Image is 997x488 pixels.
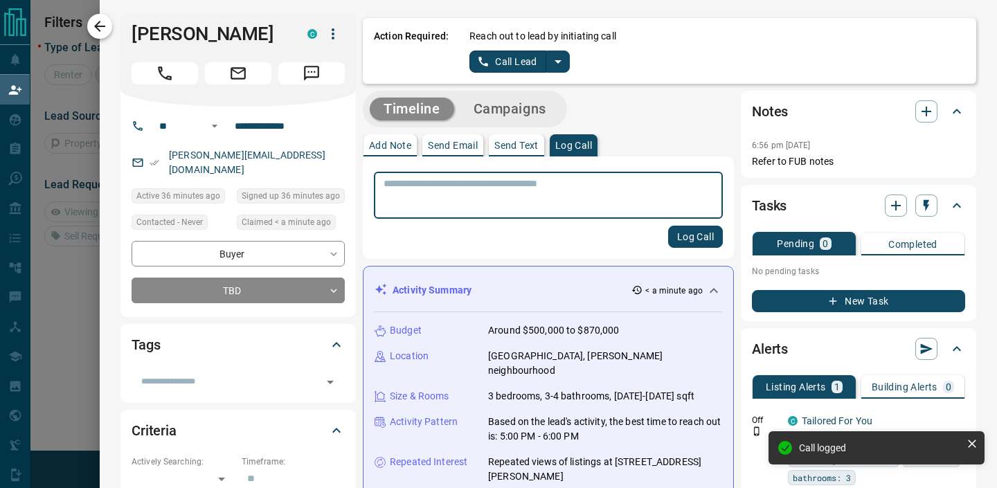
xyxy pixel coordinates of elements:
p: Add Note [369,141,411,150]
p: Activity Summary [393,283,471,298]
button: Campaigns [460,98,560,120]
div: Activity Summary< a minute ago [375,278,722,303]
p: < a minute ago [645,284,703,297]
div: TBD [132,278,345,303]
a: Tailored For You [802,415,872,426]
p: Off [752,414,780,426]
button: Log Call [668,226,723,248]
div: Criteria [132,414,345,447]
p: Send Email [428,141,478,150]
p: Refer to FUB notes [752,154,965,169]
div: Wed Oct 15 2025 [237,188,345,208]
div: Wed Oct 15 2025 [237,215,345,234]
h1: [PERSON_NAME] [132,23,287,45]
div: Alerts [752,332,965,365]
h2: Tags [132,334,160,356]
span: Claimed < a minute ago [242,215,331,229]
div: condos.ca [307,29,317,39]
span: Contacted - Never [136,215,203,229]
h2: Notes [752,100,788,123]
svg: Push Notification Only [752,426,762,436]
span: Message [278,62,345,84]
p: Reach out to lead by initiating call [469,29,616,44]
p: Action Required: [374,29,449,73]
p: 0 [823,239,828,248]
svg: Email Verified [150,158,159,168]
button: New Task [752,290,965,312]
div: Tags [132,328,345,361]
p: Timeframe: [242,455,345,468]
p: Repeated Interest [390,455,467,469]
div: Buyer [132,241,345,266]
p: 6:56 pm [DATE] [752,141,811,150]
button: Open [206,118,223,134]
span: Active 36 minutes ago [136,189,220,203]
p: Budget [390,323,422,338]
h2: Criteria [132,419,177,442]
div: condos.ca [788,416,798,426]
p: Pending [777,239,814,248]
p: Completed [888,240,937,249]
span: Call [132,62,198,84]
span: Email [205,62,271,84]
p: 0 [946,382,951,392]
button: Open [321,372,340,392]
p: Actively Searching: [132,455,235,468]
div: Notes [752,95,965,128]
h2: Tasks [752,195,787,217]
p: Log Call [555,141,592,150]
button: Call Lead [469,51,546,73]
a: [PERSON_NAME][EMAIL_ADDRESS][DOMAIN_NAME] [169,150,325,175]
div: split button [469,51,570,73]
p: Repeated views of listings at [STREET_ADDRESS][PERSON_NAME] [488,455,722,484]
div: Wed Oct 15 2025 [132,188,230,208]
span: Signed up 36 minutes ago [242,189,340,203]
div: Tasks [752,189,965,222]
p: Building Alerts [872,382,937,392]
h2: Alerts [752,338,788,360]
p: Activity Pattern [390,415,458,429]
p: Location [390,349,429,363]
p: Listing Alerts [766,382,826,392]
p: Based on the lead's activity, the best time to reach out is: 5:00 PM - 6:00 PM [488,415,722,444]
p: Around $500,000 to $870,000 [488,323,620,338]
p: 3 bedrooms, 3-4 bathrooms, [DATE]-[DATE] sqft [488,389,694,404]
p: Send Text [494,141,539,150]
p: 1 [834,382,840,392]
p: [GEOGRAPHIC_DATA], [PERSON_NAME] neighbourhood [488,349,722,378]
div: Call logged [799,442,961,453]
p: Size & Rooms [390,389,449,404]
p: No pending tasks [752,261,965,282]
button: Timeline [370,98,454,120]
